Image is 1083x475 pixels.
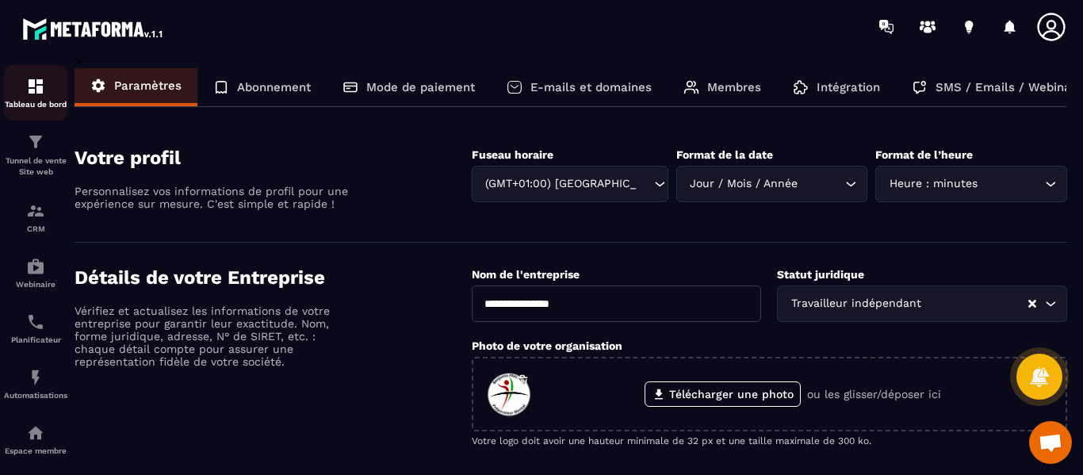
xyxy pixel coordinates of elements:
[777,285,1067,322] div: Search for option
[75,185,352,210] p: Personnalisez vos informations de profil pour une expérience sur mesure. C'est simple et rapide !
[75,305,352,368] p: Vérifiez et actualisez les informations de votre entreprise pour garantir leur exactitude. Nom, f...
[676,148,773,161] label: Format de la date
[472,268,580,281] label: Nom de l'entreprise
[4,224,67,233] p: CRM
[886,175,981,193] span: Heure : minutes
[482,175,638,193] span: (GMT+01:00) [GEOGRAPHIC_DATA]
[4,245,67,301] a: automationsautomationsWebinaire
[22,14,165,43] img: logo
[4,446,67,455] p: Espace membre
[472,339,622,352] label: Photo de votre organisation
[875,166,1067,202] div: Search for option
[707,80,761,94] p: Membres
[4,100,67,109] p: Tableau de bord
[924,295,1027,312] input: Search for option
[687,175,802,193] span: Jour / Mois / Année
[1028,298,1036,310] button: Clear Selected
[4,190,67,245] a: formationformationCRM
[638,175,650,193] input: Search for option
[807,388,941,400] p: ou les glisser/déposer ici
[26,312,45,331] img: scheduler
[366,80,475,94] p: Mode de paiement
[4,155,67,178] p: Tunnel de vente Site web
[4,65,67,121] a: formationformationTableau de bord
[26,257,45,276] img: automations
[777,268,864,281] label: Statut juridique
[237,80,311,94] p: Abonnement
[26,368,45,387] img: automations
[4,335,67,344] p: Planificateur
[26,423,45,442] img: automations
[26,201,45,220] img: formation
[4,301,67,356] a: schedulerschedulerPlanificateur
[26,132,45,151] img: formation
[472,435,1067,446] p: Votre logo doit avoir une hauteur minimale de 32 px et une taille maximale de 300 ko.
[75,147,472,169] h4: Votre profil
[1029,421,1072,464] div: Ouvrir le chat
[875,148,973,161] label: Format de l’heure
[114,79,182,93] p: Paramètres
[645,381,801,407] label: Télécharger une photo
[981,175,1041,193] input: Search for option
[26,77,45,96] img: formation
[817,80,880,94] p: Intégration
[676,166,868,202] div: Search for option
[4,412,67,467] a: automationsautomationsEspace membre
[4,391,67,400] p: Automatisations
[4,356,67,412] a: automationsautomationsAutomatisations
[802,175,842,193] input: Search for option
[472,148,553,161] label: Fuseau horaire
[75,266,472,289] h4: Détails de votre Entreprise
[472,166,668,202] div: Search for option
[4,121,67,190] a: formationformationTunnel de vente Site web
[4,280,67,289] p: Webinaire
[787,295,924,312] span: Travailleur indépendant
[530,80,652,94] p: E-mails et domaines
